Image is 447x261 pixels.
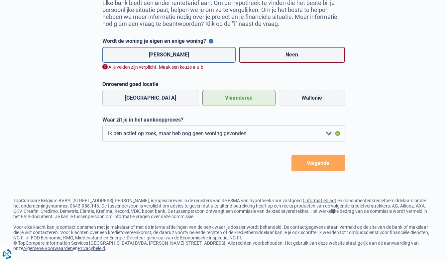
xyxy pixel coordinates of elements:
[102,81,345,87] label: Onroerend goed locatie
[23,246,73,251] a: Algemene Voorwaarden
[304,198,335,203] a: informatieblad
[102,117,345,123] label: Waar zit je in het aankoopproces?
[279,90,345,106] label: Wallonië
[102,90,199,106] label: [GEOGRAPHIC_DATA]
[102,47,236,63] label: [PERSON_NAME]
[202,90,276,106] label: Vlaanderen
[209,39,213,43] button: Wordt de woning je eigen en enige woning?
[291,155,345,171] button: Volgende
[239,47,345,63] label: Neen
[102,38,345,44] label: Wordt de woning je eigen en enige woning?
[102,64,345,70] div: Alle velden zijn verplicht. Maak een keuze a.u.b
[78,246,105,251] a: Privacybeleid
